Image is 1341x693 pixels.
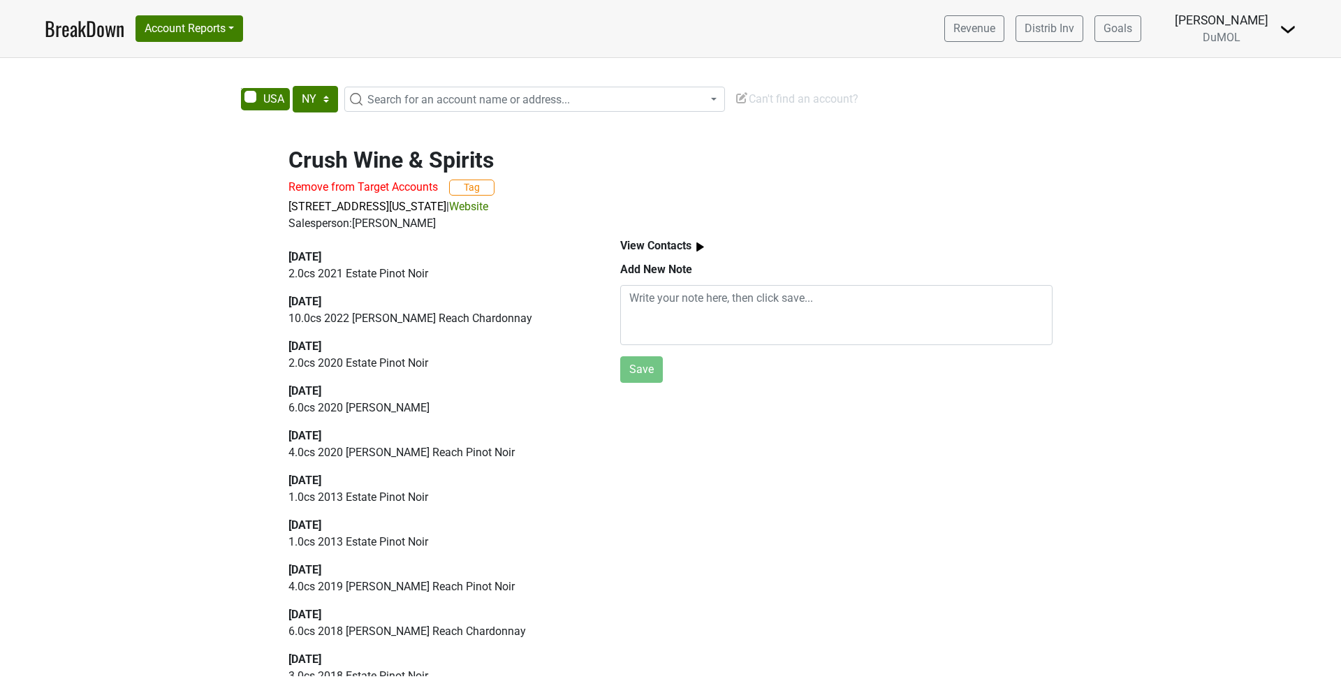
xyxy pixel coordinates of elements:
div: [DATE] [288,249,588,265]
div: [DATE] [288,383,588,400]
a: Website [449,200,488,213]
p: 1.0 cs 2013 Estate Pinot Noir [288,489,588,506]
p: 2.0 cs 2020 Estate Pinot Noir [288,355,588,372]
div: [DATE] [288,293,588,310]
p: 10.0 cs 2022 [PERSON_NAME] Reach Chardonnay [288,310,588,327]
p: 4.0 cs 2020 [PERSON_NAME] Reach Pinot Noir [288,444,588,461]
img: Edit [735,91,749,105]
button: Save [620,356,663,383]
span: Search for an account name or address... [367,93,570,106]
span: DuMOL [1203,31,1240,44]
b: View Contacts [620,239,691,252]
a: Distrib Inv [1016,15,1083,42]
p: 3.0 cs 2018 Estate Pinot Noir [288,668,588,685]
b: Add New Note [620,263,692,276]
h2: Crush Wine & Spirits [288,147,1053,173]
p: | [288,198,1053,215]
div: [PERSON_NAME] [1175,11,1268,29]
p: 6.0 cs 2018 [PERSON_NAME] Reach Chardonnay [288,623,588,640]
a: Revenue [944,15,1004,42]
p: 4.0 cs 2019 [PERSON_NAME] Reach Pinot Noir [288,578,588,595]
img: arrow_right.svg [691,238,709,256]
div: [DATE] [288,517,588,534]
button: Tag [449,180,494,196]
a: BreakDown [45,14,124,43]
button: Account Reports [135,15,243,42]
div: [DATE] [288,651,588,668]
a: Goals [1094,15,1141,42]
p: 2.0 cs 2021 Estate Pinot Noir [288,265,588,282]
div: [DATE] [288,338,588,355]
div: [DATE] [288,606,588,623]
img: Dropdown Menu [1280,21,1296,38]
span: Remove from Target Accounts [288,180,438,194]
div: [DATE] [288,562,588,578]
span: Can't find an account? [735,92,858,105]
a: [STREET_ADDRESS][US_STATE] [288,200,446,213]
div: [DATE] [288,428,588,444]
div: Salesperson: [PERSON_NAME] [288,215,1053,232]
p: 1.0 cs 2013 Estate Pinot Noir [288,534,588,550]
div: [DATE] [288,472,588,489]
p: 6.0 cs 2020 [PERSON_NAME] [288,400,588,416]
